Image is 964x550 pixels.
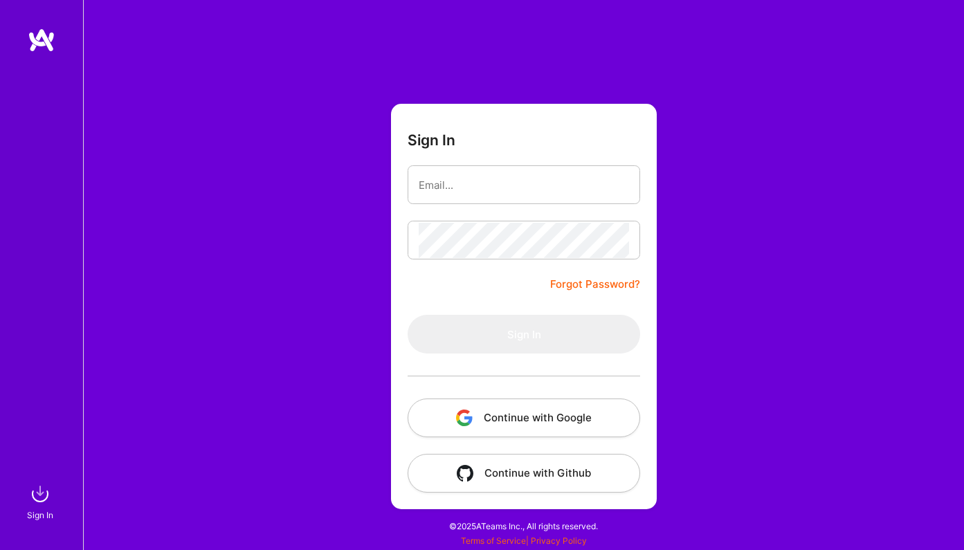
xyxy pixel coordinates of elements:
[408,398,640,437] button: Continue with Google
[408,315,640,354] button: Sign In
[83,508,964,543] div: © 2025 ATeams Inc., All rights reserved.
[29,480,54,522] a: sign inSign In
[550,276,640,293] a: Forgot Password?
[408,131,455,149] h3: Sign In
[28,28,55,53] img: logo
[456,410,473,426] img: icon
[531,535,587,546] a: Privacy Policy
[461,535,587,546] span: |
[419,167,629,203] input: Email...
[408,454,640,493] button: Continue with Github
[26,480,54,508] img: sign in
[27,508,53,522] div: Sign In
[461,535,526,546] a: Terms of Service
[457,465,473,482] img: icon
